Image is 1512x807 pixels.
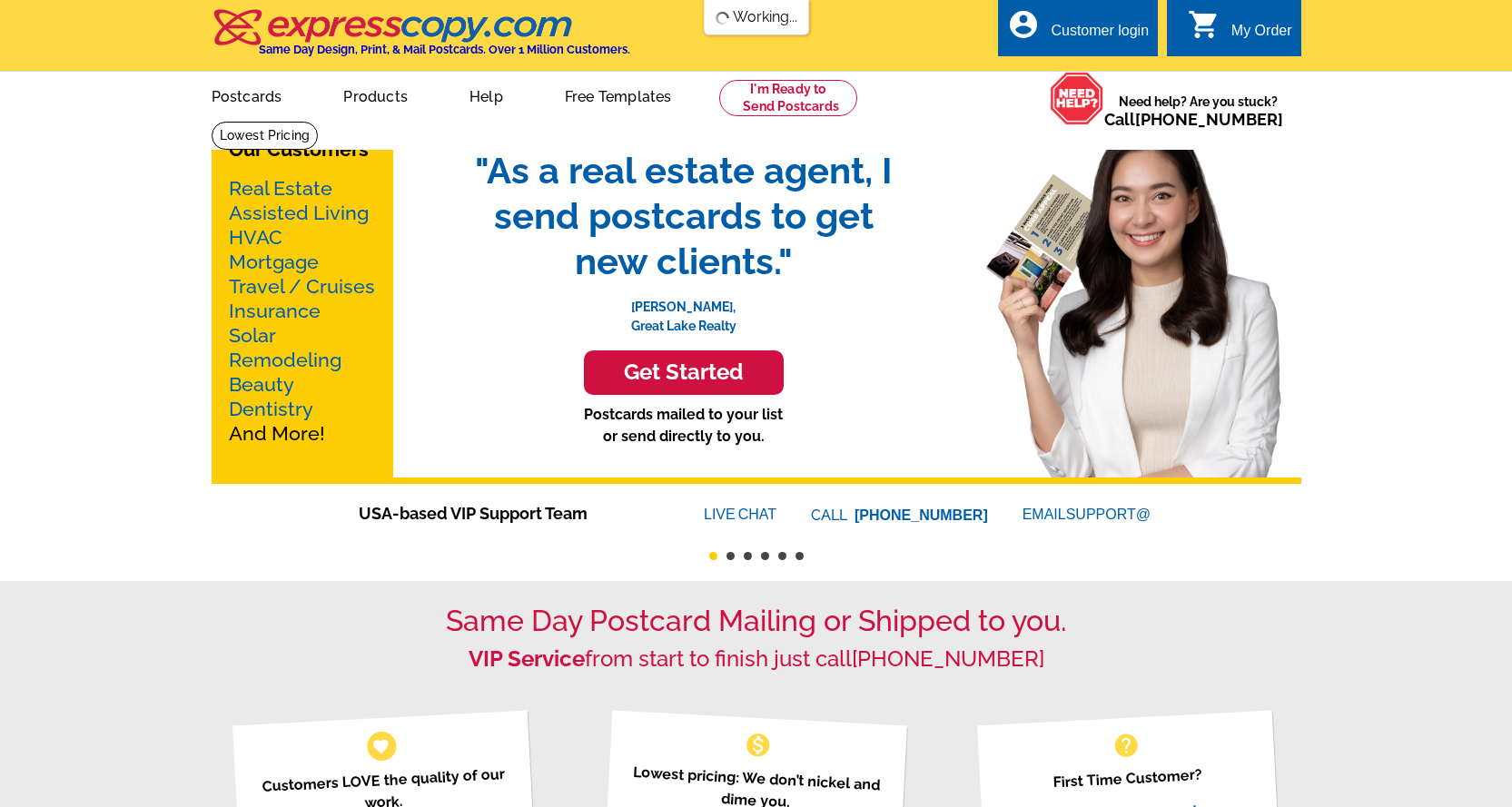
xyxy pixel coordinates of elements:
[212,646,1301,673] h2: from start to finish just call
[1050,72,1104,125] img: help
[709,552,717,560] button: 1 of 6
[1051,23,1149,48] div: Customer login
[457,284,911,336] p: [PERSON_NAME], Great Lake Realty
[1135,110,1283,129] a: [PHONE_NUMBER]
[212,22,630,56] a: Same Day Design, Print, & Mail Postcards. Over 1 Million Customers.
[1023,507,1153,522] a: EMAILSUPPORT@
[229,226,282,249] a: HVAC
[726,552,735,560] button: 2 of 6
[457,404,911,448] p: Postcards mailed to your list or send directly to you.
[1104,110,1283,129] span: Call
[715,11,729,25] img: loading...
[229,373,294,396] a: Beauty
[1188,8,1220,41] i: shopping_cart
[536,74,701,116] a: Free Templates
[607,359,761,386] h3: Get Started
[440,74,532,116] a: Help
[229,275,375,298] a: Travel / Cruises
[229,251,319,273] a: Mortgage
[229,300,321,322] a: Insurance
[1188,20,1292,43] a: shopping_cart My Order
[229,176,376,446] p: And More!
[457,350,911,395] a: Get Started
[229,349,341,371] a: Remodeling
[855,507,988,523] a: [PHONE_NUMBER]
[744,552,752,560] button: 3 of 6
[212,604,1301,638] h1: Same Day Postcard Mailing or Shipped to you.
[229,324,276,347] a: Solar
[704,504,738,526] font: LIVE
[359,501,649,526] span: USA-based VIP Support Team
[229,398,313,420] a: Dentistry
[1000,761,1256,796] p: First Time Customer?
[1066,504,1153,526] font: SUPPORT@
[1104,93,1292,129] span: Need help? Are you stuck?
[1231,23,1292,48] div: My Order
[796,552,804,560] button: 6 of 6
[371,736,390,755] span: favorite
[469,645,585,672] strong: VIP Service
[259,43,630,56] h4: Same Day Design, Print, & Mail Postcards. Over 1 Million Customers.
[852,645,1044,672] a: [PHONE_NUMBER]
[744,731,773,760] span: monetization_on
[457,148,911,284] span: "As a real estate agent, I send postcards to get new clients."
[704,507,776,522] a: LIVECHAT
[1007,20,1149,43] a: account_circle Customer login
[1007,8,1040,41] i: account_circle
[778,552,786,560] button: 5 of 6
[183,74,311,116] a: Postcards
[811,505,850,527] font: CALL
[314,74,437,116] a: Products
[229,177,332,200] a: Real Estate
[761,552,769,560] button: 4 of 6
[229,202,369,224] a: Assisted Living
[1112,731,1141,760] span: help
